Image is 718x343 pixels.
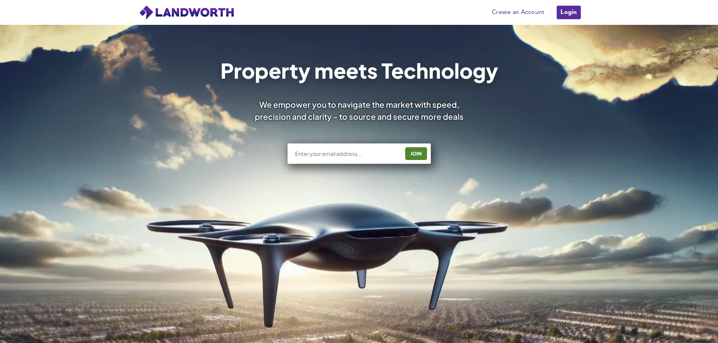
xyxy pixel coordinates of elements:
[407,148,425,160] div: JOIN
[294,150,400,157] input: Enter your email address...
[405,147,427,160] button: JOIN
[556,5,581,20] a: Login
[245,99,474,122] div: We empower you to navigate the market with speed, precision and clarity - to source and secure mo...
[220,60,498,81] h1: Property meets Technology
[488,7,548,18] a: Create an Account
